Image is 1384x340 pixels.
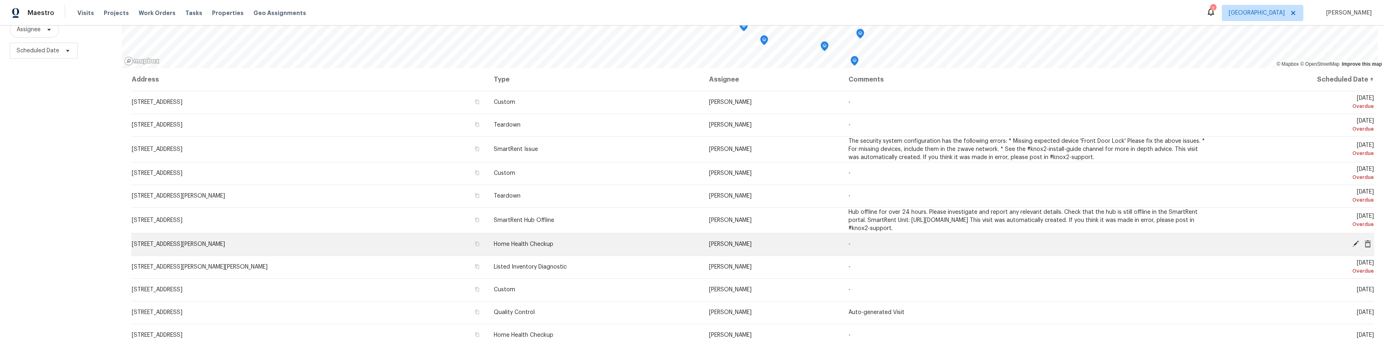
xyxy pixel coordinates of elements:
th: Comments [842,68,1215,91]
span: [DATE] [1221,189,1374,204]
span: [PERSON_NAME] [709,146,752,152]
span: [DATE] [1357,332,1374,338]
button: Copy Address [473,240,481,247]
span: Cancel [1362,240,1374,247]
span: Scheduled Date [17,47,59,55]
span: - [848,287,851,293]
div: Map marker [739,20,747,33]
span: [STREET_ADDRESS] [132,287,182,293]
span: - [848,241,851,247]
span: [DATE] [1221,142,1374,157]
span: [STREET_ADDRESS] [132,332,182,338]
span: [STREET_ADDRESS][PERSON_NAME] [132,193,225,199]
span: - [848,264,851,270]
span: [STREET_ADDRESS] [132,99,182,105]
div: Overdue [1221,102,1374,110]
span: [STREET_ADDRESS] [132,170,182,176]
span: [DATE] [1357,287,1374,293]
span: [PERSON_NAME] [709,122,752,128]
div: 7 [1210,5,1216,13]
a: Mapbox [1277,61,1299,67]
div: Map marker [851,56,859,69]
button: Copy Address [473,308,481,316]
span: The security system configuration has the following errors: * Missing expected device 'Front Door... [848,138,1205,160]
span: [DATE] [1221,213,1374,228]
span: Home Health Checkup [494,241,553,247]
span: Custom [494,287,515,293]
button: Copy Address [473,331,481,338]
span: SmartRent Hub Offline [494,217,554,223]
span: [STREET_ADDRESS] [132,310,182,315]
span: Projects [104,9,129,17]
span: - [848,122,851,128]
span: [PERSON_NAME] [709,170,752,176]
span: [DATE] [1221,260,1374,275]
button: Copy Address [473,192,481,199]
span: [PERSON_NAME] [709,99,752,105]
span: [PERSON_NAME] [709,193,752,199]
span: Work Orders [139,9,176,17]
div: Overdue [1221,125,1374,133]
span: [PERSON_NAME] [709,241,752,247]
span: - [848,99,851,105]
button: Copy Address [473,98,481,105]
span: [STREET_ADDRESS] [132,122,182,128]
div: Overdue [1221,267,1374,275]
span: [STREET_ADDRESS][PERSON_NAME][PERSON_NAME] [132,264,268,270]
a: Improve this map [1342,61,1382,67]
button: Copy Address [473,216,481,224]
span: Visits [77,9,94,17]
div: Overdue [1221,220,1374,228]
span: Teardown [494,193,521,199]
span: Auto-generated Visit [848,310,904,315]
div: Overdue [1221,149,1374,157]
span: [PERSON_NAME] [709,217,752,223]
span: Listed Inventory Diagnostic [494,264,567,270]
div: Map marker [856,29,864,41]
span: Geo Assignments [253,9,306,17]
span: [PERSON_NAME] [709,332,752,338]
span: [PERSON_NAME] [709,310,752,315]
span: - [848,332,851,338]
a: OpenStreetMap [1300,61,1339,67]
span: [STREET_ADDRESS][PERSON_NAME] [132,241,225,247]
div: Map marker [740,22,748,34]
div: Map marker [821,41,829,54]
span: Quality Control [494,310,535,315]
button: Copy Address [473,169,481,176]
span: Home Health Checkup [494,332,553,338]
span: - [848,193,851,199]
span: Tasks [185,10,202,16]
span: [DATE] [1221,118,1374,133]
span: [DATE] [1221,166,1374,181]
div: Overdue [1221,196,1374,204]
th: Type [487,68,703,91]
span: [STREET_ADDRESS] [132,146,182,152]
span: [PERSON_NAME] [709,264,752,270]
span: [GEOGRAPHIC_DATA] [1229,9,1285,17]
span: [PERSON_NAME] [709,287,752,293]
span: Maestro [28,9,54,17]
th: Assignee [703,68,842,91]
span: Custom [494,99,515,105]
a: Mapbox homepage [124,56,160,66]
th: Address [131,68,487,91]
span: Edit [1350,240,1362,247]
button: Copy Address [473,145,481,153]
button: Copy Address [473,286,481,293]
span: - [848,170,851,176]
span: Teardown [494,122,521,128]
div: Overdue [1221,173,1374,181]
span: Assignee [17,26,41,34]
span: [DATE] [1221,95,1374,110]
button: Copy Address [473,263,481,270]
span: Hub offline for over 24 hours. Please investigate and report any relevant details. Check that the... [848,209,1198,231]
button: Copy Address [473,121,481,128]
th: Scheduled Date ↑ [1215,68,1374,91]
span: SmartRent Issue [494,146,538,152]
span: Custom [494,170,515,176]
span: [DATE] [1357,310,1374,315]
span: [STREET_ADDRESS] [132,217,182,223]
span: [PERSON_NAME] [1323,9,1372,17]
div: Map marker [760,35,768,48]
